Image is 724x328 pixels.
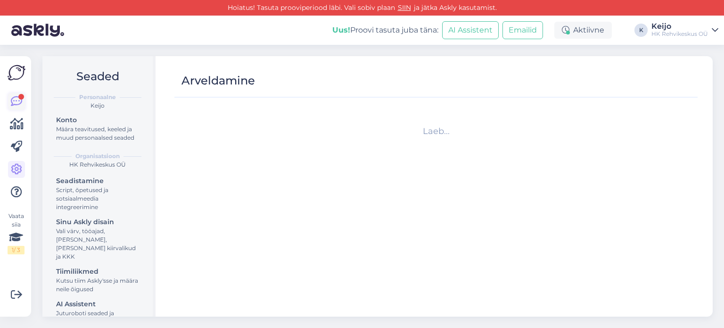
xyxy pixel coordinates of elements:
[442,21,499,39] button: AI Assistent
[56,217,141,227] div: Sinu Askly disain
[52,265,145,295] a: TiimiliikmedKutsu tiim Askly'sse ja määra neile õigused
[52,175,145,213] a: SeadistamineScript, õpetused ja sotsiaalmeedia integreerimine
[502,21,543,39] button: Emailid
[79,93,116,101] b: Personaalne
[178,125,694,138] div: Laeb...
[332,25,350,34] b: Uus!
[56,277,141,294] div: Kutsu tiim Askly'sse ja määra neile õigused
[56,299,141,309] div: AI Assistent
[651,23,708,30] div: Keijo
[651,23,718,38] a: KeijoHK Rehvikeskus OÜ
[52,298,145,328] a: AI AssistentJuturoboti seaded ja dokumentide lisamine
[56,267,141,277] div: Tiimiliikmed
[56,186,141,211] div: Script, õpetused ja sotsiaalmeedia integreerimine
[56,309,141,326] div: Juturoboti seaded ja dokumentide lisamine
[56,115,141,125] div: Konto
[8,64,25,82] img: Askly Logo
[395,3,414,12] a: SIIN
[56,176,141,186] div: Seadistamine
[75,152,120,160] b: Organisatsioon
[332,25,438,36] div: Proovi tasuta juba täna:
[50,160,145,169] div: HK Rehvikeskus OÜ
[50,67,145,85] h2: Seaded
[52,216,145,262] a: Sinu Askly disainVali värv, tööajad, [PERSON_NAME], [PERSON_NAME] kiirvalikud ja KKK
[50,101,145,110] div: Keijo
[52,114,145,143] a: KontoMäära teavitused, keeled ja muud personaalsed seaded
[56,125,141,142] div: Määra teavitused, keeled ja muud personaalsed seaded
[8,212,25,254] div: Vaata siia
[634,24,648,37] div: K
[651,30,708,38] div: HK Rehvikeskus OÜ
[554,22,612,39] div: Aktiivne
[8,246,25,254] div: 1 / 3
[181,72,255,90] div: Arveldamine
[56,227,141,261] div: Vali värv, tööajad, [PERSON_NAME], [PERSON_NAME] kiirvalikud ja KKK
